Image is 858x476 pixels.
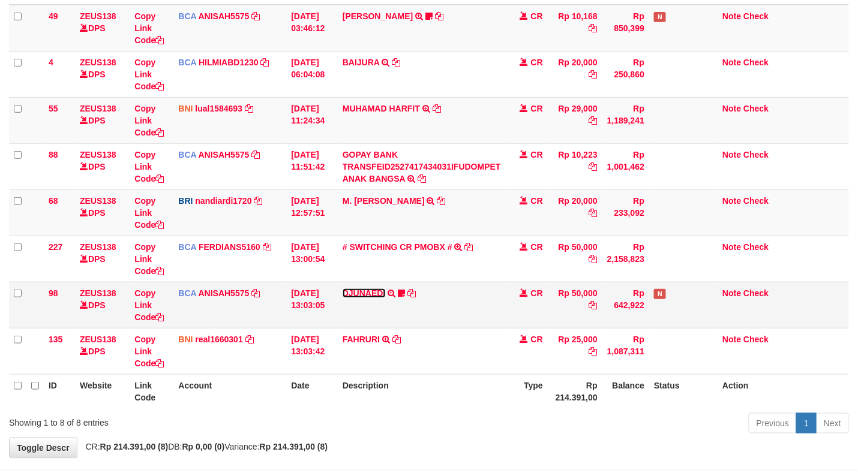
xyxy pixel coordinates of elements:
a: Copy FERDIANS5160 to clipboard [263,242,271,252]
a: Toggle Descr [9,438,77,458]
span: CR [531,11,543,21]
a: Copy real1660301 to clipboard [245,335,254,344]
th: Balance [602,374,649,408]
td: Rp 850,399 [602,5,649,52]
span: BCA [178,288,196,298]
td: DPS [75,282,130,328]
th: ID [44,374,75,408]
a: 1 [796,413,817,433]
td: Rp 10,168 [548,5,602,52]
td: Rp 250,860 [602,51,649,97]
td: [DATE] 11:51:42 [286,143,338,189]
a: FAHRURI [343,335,380,344]
span: Has Note [654,289,666,299]
th: Action [718,374,849,408]
th: Account [173,374,286,408]
span: Has Note [654,12,666,22]
th: Link Code [130,374,173,408]
th: Description [338,374,506,408]
td: Rp 29,000 [548,97,602,143]
a: Copy Rp 29,000 to clipboard [589,116,598,125]
a: Note [722,242,741,252]
td: DPS [75,143,130,189]
a: ZEUS138 [80,58,116,67]
a: Copy BAIJURA to clipboard [392,58,400,67]
a: ANISAH5575 [199,150,250,159]
td: [DATE] 13:00:54 [286,236,338,282]
a: Copy Rp 50,000 to clipboard [589,300,598,310]
a: DJUNAEDI [343,288,386,298]
a: Copy Rp 10,223 to clipboard [589,162,598,171]
a: Copy # SWITCHING CR PMOBX # to clipboard [465,242,473,252]
td: [DATE] 06:04:08 [286,51,338,97]
a: ZEUS138 [80,150,116,159]
a: Copy Link Code [134,288,164,322]
th: Website [75,374,130,408]
a: Check [743,58,769,67]
a: ZEUS138 [80,242,116,252]
a: Check [743,335,769,344]
a: Copy Rp 50,000 to clipboard [589,254,598,264]
a: Check [743,11,769,21]
span: 55 [49,104,58,113]
a: nandiardi1720 [195,196,251,206]
td: [DATE] 11:24:34 [286,97,338,143]
a: Copy GOPAY BANK TRANSFEID2527417434031IFUDOMPET ANAK BANGSA to clipboard [418,174,426,183]
a: Copy Link Code [134,104,164,137]
a: Note [722,104,741,113]
a: Note [722,58,741,67]
a: Copy ANISAH5575 to clipboard [251,150,260,159]
a: GOPAY BANK TRANSFEID2527417434031IFUDOMPET ANAK BANGSA [343,150,501,183]
td: Rp 2,158,823 [602,236,649,282]
span: CR [531,150,543,159]
span: BCA [178,11,196,21]
a: Copy ANISAH5575 to clipboard [251,288,260,298]
a: Previous [749,413,797,433]
td: DPS [75,51,130,97]
span: BNI [178,104,193,113]
a: ANISAH5575 [199,288,250,298]
td: Rp 50,000 [548,282,602,328]
a: Copy Link Code [134,335,164,368]
a: Check [743,150,769,159]
strong: Rp 214.391,00 (8) [100,442,169,451]
a: Note [722,288,741,298]
a: Copy DJUNAEDI to clipboard [407,288,416,298]
td: Rp 25,000 [548,328,602,374]
a: real1660301 [195,335,242,344]
a: Check [743,104,769,113]
a: Copy Rp 20,000 to clipboard [589,70,598,79]
td: Rp 642,922 [602,282,649,328]
a: ANISAH5575 [199,11,250,21]
th: Status [649,374,718,408]
span: BNI [178,335,193,344]
a: HILMIABD1230 [199,58,259,67]
a: Next [816,413,849,433]
a: [PERSON_NAME] [343,11,413,21]
strong: Rp 214.391,00 (8) [260,442,328,451]
th: Type [506,374,548,408]
td: DPS [75,5,130,52]
span: BRI [178,196,193,206]
span: 135 [49,335,62,344]
span: 98 [49,288,58,298]
a: Copy ANISAH5575 to clipboard [251,11,260,21]
a: Copy Rp 20,000 to clipboard [589,208,598,218]
a: Note [722,196,741,206]
td: Rp 20,000 [548,189,602,236]
td: [DATE] 13:03:05 [286,282,338,328]
a: ZEUS138 [80,104,116,113]
a: MUHAMAD HARFIT [343,104,420,113]
span: 4 [49,58,53,67]
span: CR [531,335,543,344]
td: Rp 20,000 [548,51,602,97]
span: 227 [49,242,62,252]
th: Rp 214.391,00 [548,374,602,408]
span: CR [531,58,543,67]
td: Rp 233,092 [602,189,649,236]
a: Copy HILMIABD1230 to clipboard [261,58,269,67]
td: Rp 1,189,241 [602,97,649,143]
td: DPS [75,189,130,236]
span: CR [531,196,543,206]
a: Copy MUHAMAD HARFIT to clipboard [433,104,441,113]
